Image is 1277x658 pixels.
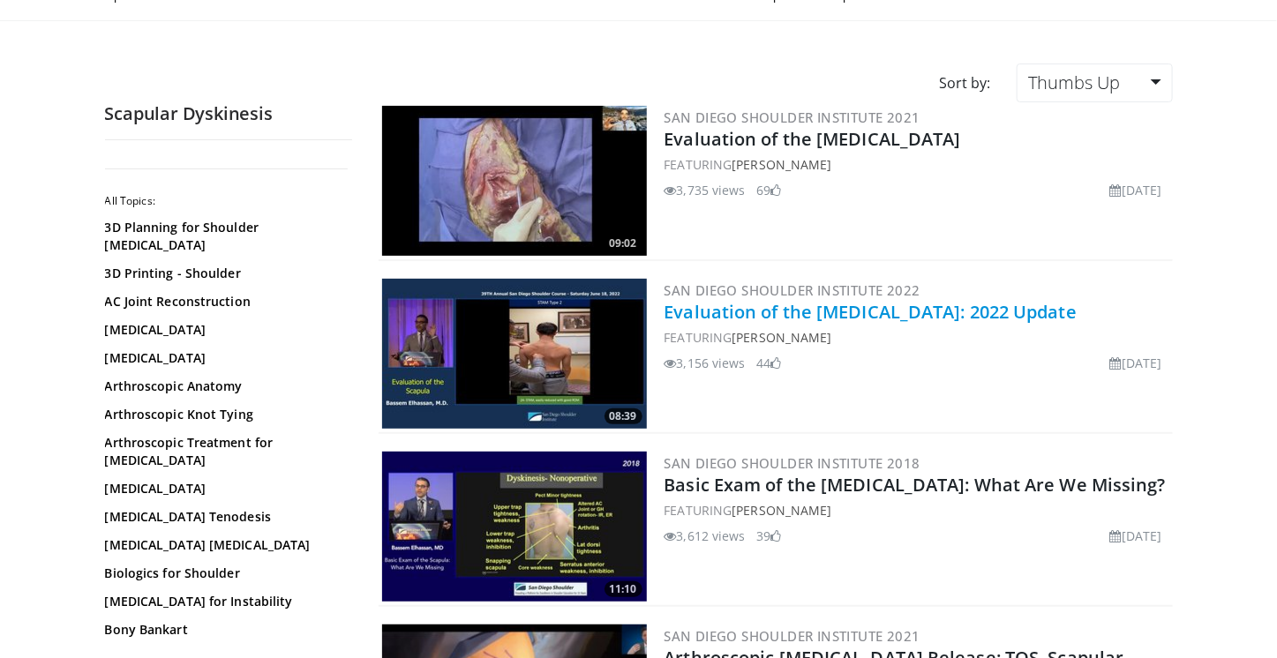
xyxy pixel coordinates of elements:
li: 3,735 views [665,181,746,199]
a: San Diego Shoulder Institute 2021 [665,627,920,645]
a: [PERSON_NAME] [732,329,831,346]
div: FEATURING [665,328,1169,347]
li: [DATE] [1110,181,1162,199]
a: [MEDICAL_DATA] Tenodesis [105,508,343,526]
li: 44 [756,354,781,372]
a: 09:02 [382,106,647,256]
div: FEATURING [665,501,1169,520]
li: 39 [756,527,781,545]
a: 3D Planning for Shoulder [MEDICAL_DATA] [105,219,343,254]
li: [DATE] [1110,354,1162,372]
span: 09:02 [605,236,642,251]
div: Sort by: [926,64,1003,102]
a: Arthroscopic Knot Tying [105,406,343,423]
a: Bony Bankart [105,621,343,639]
a: [PERSON_NAME] [732,502,831,519]
a: San Diego Shoulder Institute 2021 [665,108,920,126]
a: Arthroscopic Treatment for [MEDICAL_DATA] [105,434,343,469]
a: Biologics for Shoulder [105,565,343,582]
a: [MEDICAL_DATA] [105,480,343,497]
a: Basic Exam of the [MEDICAL_DATA]: What Are We Missing? [665,473,1166,497]
img: 1f351ce9-473a-4506-bedd-3146083961b0.300x170_q85_crop-smart_upscale.jpg [382,279,647,429]
li: [DATE] [1110,527,1162,545]
a: [PERSON_NAME] [732,156,831,173]
a: 3D Printing - Shoulder [105,265,343,282]
a: 11:10 [382,452,647,602]
a: San Diego Shoulder Institute 2022 [665,281,920,299]
li: 69 [756,181,781,199]
li: 3,156 views [665,354,746,372]
a: Arthroscopic Anatomy [105,378,343,395]
a: AC Joint Reconstruction [105,293,343,310]
a: Thumbs Up [1017,64,1172,102]
a: [MEDICAL_DATA] for Instability [105,593,343,610]
span: 11:10 [605,581,642,597]
img: cee94a44-8753-48db-9580-16172f7c1c99.300x170_q85_crop-smart_upscale.jpg [382,452,647,602]
h2: Scapular Dyskinesis [105,102,352,125]
img: 895f73d8-345c-4f40-98bf-f41295e2d5f1.300x170_q85_crop-smart_upscale.jpg [382,106,647,256]
a: [MEDICAL_DATA] [MEDICAL_DATA] [105,536,343,554]
a: [MEDICAL_DATA] [105,321,343,339]
span: 08:39 [605,408,642,424]
a: 08:39 [382,279,647,429]
a: Evaluation of the [MEDICAL_DATA]: 2022 Update [665,300,1078,324]
li: 3,612 views [665,527,746,545]
h2: All Topics: [105,194,348,208]
div: FEATURING [665,155,1169,174]
a: San Diego Shoulder Institute 2018 [665,454,920,472]
a: Evaluation of the [MEDICAL_DATA] [665,127,961,151]
a: [MEDICAL_DATA] [105,349,343,367]
span: Thumbs Up [1028,71,1120,94]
